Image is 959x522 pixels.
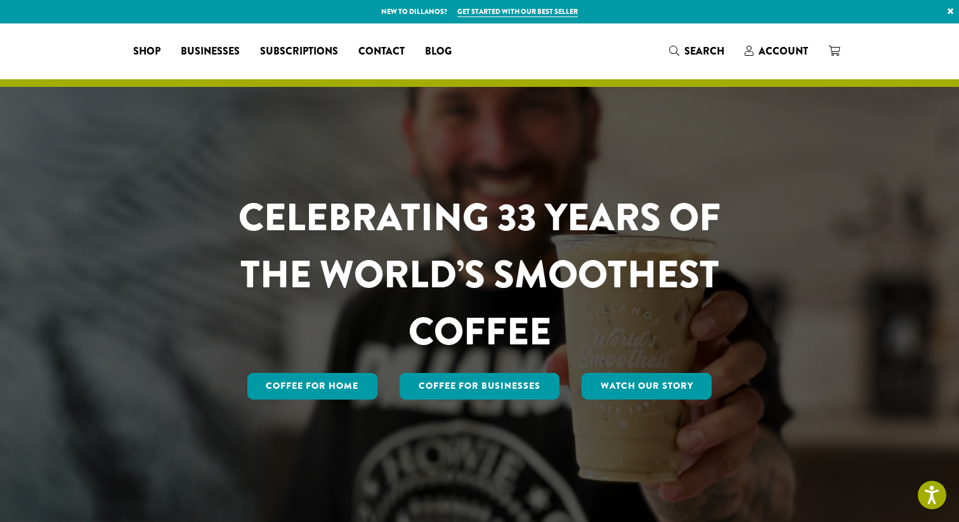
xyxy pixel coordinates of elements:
[582,373,712,400] a: Watch Our Story
[201,189,758,360] h1: CELEBRATING 33 YEARS OF THE WORLD’S SMOOTHEST COFFEE
[358,44,405,60] span: Contact
[133,44,160,60] span: Shop
[123,41,171,62] a: Shop
[247,373,378,400] a: Coffee for Home
[684,44,724,58] span: Search
[181,44,240,60] span: Businesses
[260,44,338,60] span: Subscriptions
[659,41,734,62] a: Search
[425,44,452,60] span: Blog
[400,373,559,400] a: Coffee For Businesses
[457,6,578,17] a: Get started with our best seller
[759,44,808,58] span: Account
